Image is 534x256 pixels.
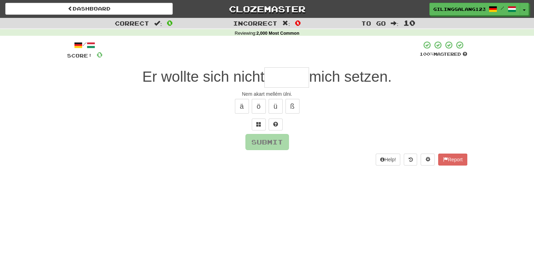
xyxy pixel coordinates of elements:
div: / [67,41,103,49]
span: Er wollte sich nicht [142,68,264,85]
span: / [501,6,504,11]
span: 10 [403,19,415,27]
span: : [391,20,398,26]
button: Report [438,154,467,166]
a: GIlinggalang123 / [429,3,520,15]
strong: 2,000 Most Common [256,31,299,36]
button: Single letter hint - you only get 1 per sentence and score half the points! alt+h [269,119,283,130]
span: Incorrect [233,20,277,27]
button: Switch sentence to multiple choice alt+p [252,119,266,130]
span: GIlinggalang123 [433,6,485,12]
span: 0 [167,19,173,27]
a: Dashboard [5,3,173,15]
button: Submit [245,134,289,150]
span: 100 % [420,51,434,57]
span: Score: [67,53,92,59]
a: Clozemaster [183,3,351,15]
span: : [282,20,290,26]
div: Nem akart mellém ülni. [67,90,467,97]
button: Help! [376,154,401,166]
span: : [154,20,162,26]
span: 0 [295,19,301,27]
div: Mastered [420,51,467,58]
span: Correct [115,20,149,27]
button: ä [235,99,249,114]
button: ü [269,99,283,114]
span: mich setzen. [309,68,392,85]
span: 0 [97,50,103,59]
button: ß [285,99,299,114]
button: Round history (alt+y) [404,154,417,166]
span: To go [361,20,386,27]
button: ö [252,99,266,114]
